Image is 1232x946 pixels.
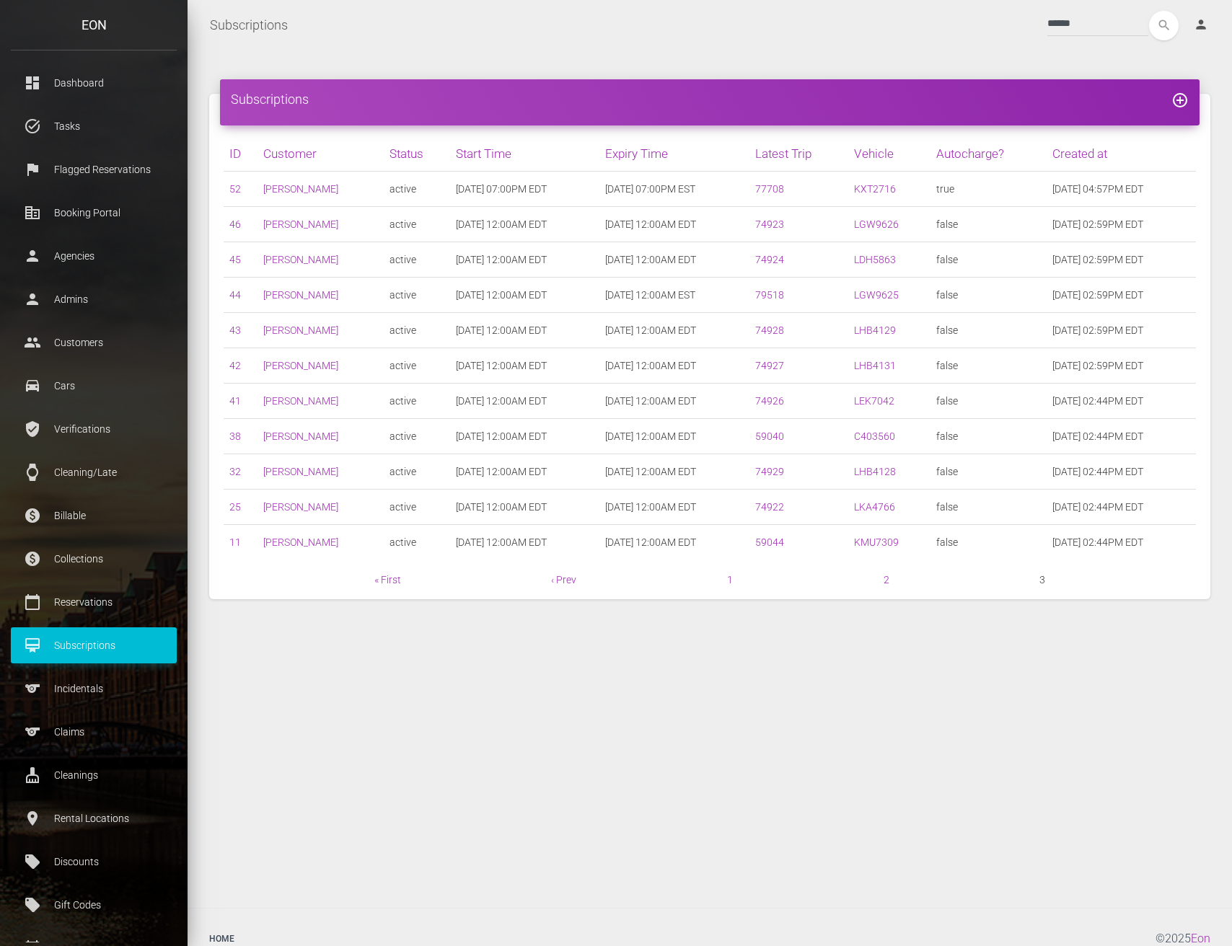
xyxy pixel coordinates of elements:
a: 74924 [755,254,784,265]
p: Claims [22,721,166,743]
a: person [1183,11,1221,40]
a: 74922 [755,501,784,513]
td: [DATE] 12:00AM EDT [450,384,599,419]
a: [PERSON_NAME] [263,501,338,513]
td: [DATE] 12:00AM EST [599,278,749,313]
td: [DATE] 12:00AM EDT [599,313,749,348]
a: [PERSON_NAME] [263,430,338,442]
a: 74926 [755,395,784,407]
i: person [1194,17,1208,32]
td: false [930,384,1047,419]
td: [DATE] 12:00AM EDT [599,384,749,419]
td: [DATE] 02:59PM EDT [1047,278,1196,313]
td: [DATE] 02:59PM EDT [1047,348,1196,384]
td: [DATE] 12:00AM EDT [450,419,599,454]
td: [DATE] 07:00PM EDT [450,172,599,207]
a: 74928 [755,324,784,336]
a: KXT2716 [854,183,896,195]
td: [DATE] 02:44PM EDT [1047,525,1196,560]
p: Collections [22,548,166,570]
th: Start Time [450,136,599,172]
a: add_circle_outline [1171,92,1189,107]
p: Cars [22,375,166,397]
p: Booking Portal [22,202,166,224]
th: Vehicle [848,136,930,172]
td: [DATE] 02:59PM EDT [1047,207,1196,242]
td: false [930,419,1047,454]
th: ID [224,136,258,172]
th: Latest Trip [749,136,848,172]
th: Expiry Time [599,136,749,172]
a: [PERSON_NAME] [263,183,338,195]
td: [DATE] 12:00AM EDT [599,525,749,560]
a: paid Billable [11,498,177,534]
a: 46 [229,218,241,230]
i: add_circle_outline [1171,92,1189,109]
p: Subscriptions [22,635,166,656]
a: LKA4766 [854,501,895,513]
a: LGW9626 [854,218,899,230]
a: 77708 [755,183,784,195]
td: [DATE] 12:00AM EDT [599,454,749,490]
a: [PERSON_NAME] [263,254,338,265]
td: false [930,490,1047,525]
td: false [930,242,1047,278]
td: [DATE] 12:00AM EDT [450,348,599,384]
td: false [930,525,1047,560]
a: sports Incidentals [11,671,177,707]
th: Status [384,136,450,172]
td: active [384,172,450,207]
p: Agencies [22,245,166,267]
a: drive_eta Cars [11,368,177,404]
a: [PERSON_NAME] [263,218,338,230]
td: active [384,454,450,490]
a: 74929 [755,466,784,477]
i: search [1149,11,1179,40]
a: [PERSON_NAME] [263,289,338,301]
td: [DATE] 02:59PM EDT [1047,242,1196,278]
td: active [384,278,450,313]
a: KMU7309 [854,536,899,548]
a: 59040 [755,430,784,442]
a: verified_user Verifications [11,411,177,447]
td: [DATE] 12:00AM EDT [599,348,749,384]
p: Dashboard [22,72,166,94]
td: [DATE] 12:00AM EDT [599,207,749,242]
td: false [930,207,1047,242]
a: 74923 [755,218,784,230]
a: 25 [229,501,241,513]
a: 45 [229,254,241,265]
th: Autocharge? [930,136,1047,172]
a: task_alt Tasks [11,108,177,144]
a: LHB4131 [854,360,896,371]
a: 74927 [755,360,784,371]
td: active [384,242,450,278]
p: Discounts [22,851,166,872]
a: LHB4129 [854,324,896,336]
a: 44 [229,289,241,301]
a: local_offer Discounts [11,844,177,880]
p: Billable [22,505,166,526]
a: flag Flagged Reservations [11,151,177,187]
td: [DATE] 04:57PM EDT [1047,172,1196,207]
a: 43 [229,324,241,336]
td: [DATE] 12:00AM EDT [599,490,749,525]
td: [DATE] 02:44PM EDT [1047,419,1196,454]
p: Gift Codes [22,894,166,916]
span: 3 [1039,571,1045,588]
h4: Subscriptions [231,90,1189,108]
td: active [384,525,450,560]
a: place Rental Locations [11,800,177,836]
a: LDH5863 [854,254,896,265]
a: LGW9625 [854,289,899,301]
td: [DATE] 02:44PM EDT [1047,490,1196,525]
th: Created at [1047,136,1196,172]
td: [DATE] 02:44PM EDT [1047,384,1196,419]
td: active [384,419,450,454]
a: ‹ Prev [551,574,576,585]
p: Customers [22,332,166,353]
a: 2 [884,574,889,585]
a: person Agencies [11,238,177,274]
p: Rental Locations [22,808,166,829]
a: [PERSON_NAME] [263,466,338,477]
